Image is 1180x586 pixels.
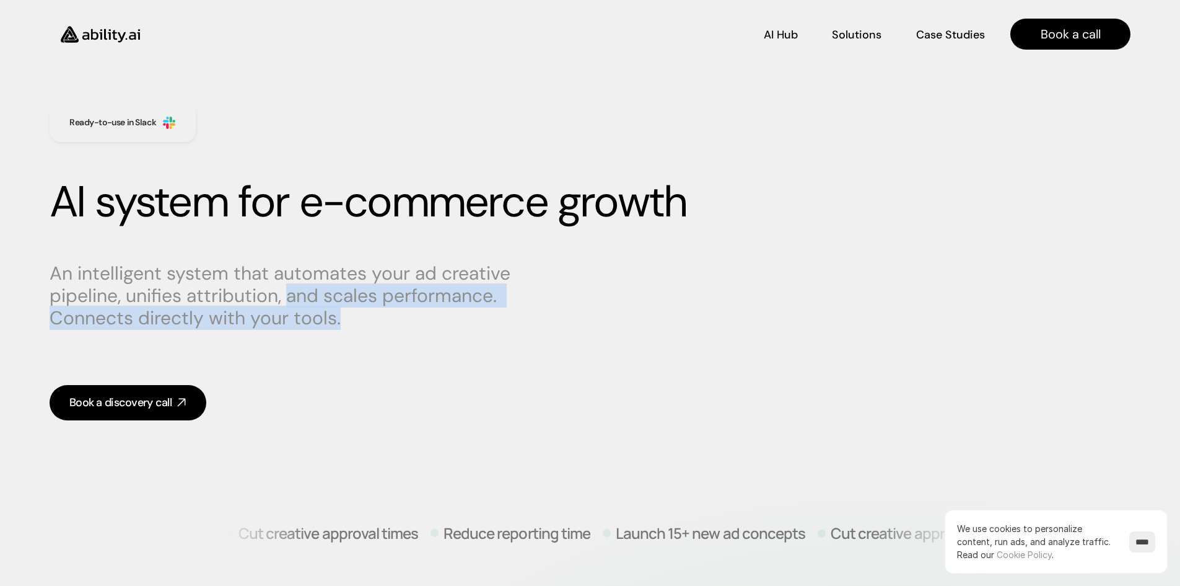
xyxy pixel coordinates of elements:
[235,525,415,540] p: Cut creative approval times
[50,176,1130,228] h1: AI system for e-commerce growth
[440,525,587,540] p: Reduce reporting time
[1041,25,1101,43] p: Book a call
[827,525,1007,540] p: Cut creative approval times
[157,19,1130,50] nav: Main navigation
[997,549,1052,560] a: Cookie Policy
[50,385,206,420] a: Book a discovery call
[764,24,798,45] a: AI Hub
[764,27,798,43] p: AI Hub
[69,395,172,411] div: Book a discovery call
[1010,19,1130,50] a: Book a call
[832,24,881,45] a: Solutions
[957,522,1117,561] p: We use cookies to personalize content, run ads, and analyze traffic.
[69,117,156,129] h3: Ready-to-use in Slack
[50,262,520,329] p: An intelligent system that automates your ad creative pipeline, unifies attribution, and scales p...
[916,24,986,45] a: Case Studies
[612,525,802,540] p: Launch 15+ new ad concepts
[916,27,985,43] p: Case Studies
[957,549,1054,560] span: Read our .
[832,27,881,43] p: Solutions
